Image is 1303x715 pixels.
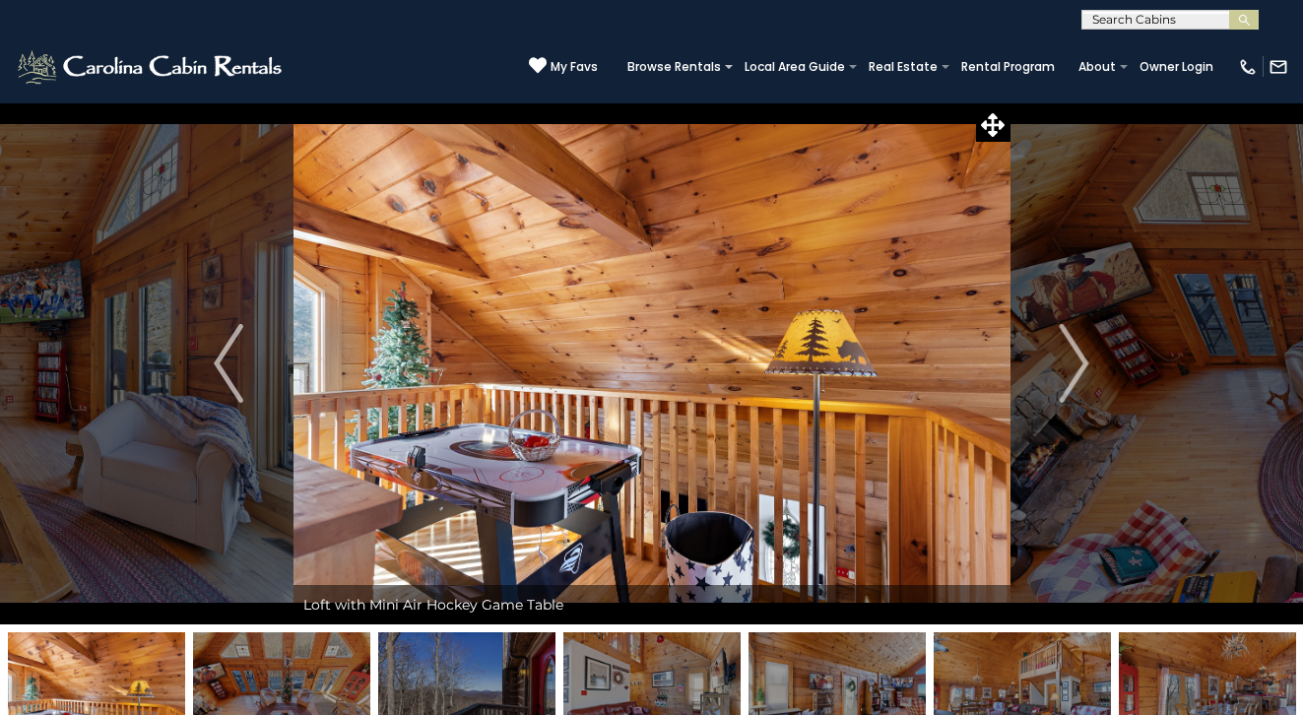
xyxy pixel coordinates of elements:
div: Loft with Mini Air Hockey Game Table [293,585,1010,624]
a: Owner Login [1130,53,1223,81]
a: Rental Program [951,53,1065,81]
a: Local Area Guide [735,53,855,81]
a: My Favs [529,56,598,77]
img: arrow [214,324,243,403]
button: Previous [164,102,293,624]
img: mail-regular-white.png [1269,57,1288,77]
a: Browse Rentals [618,53,731,81]
span: My Favs [551,58,598,76]
a: Real Estate [859,53,947,81]
img: arrow [1060,324,1089,403]
button: Next [1010,102,1139,624]
img: phone-regular-white.png [1238,57,1258,77]
a: About [1069,53,1126,81]
img: White-1-2.png [15,47,288,87]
